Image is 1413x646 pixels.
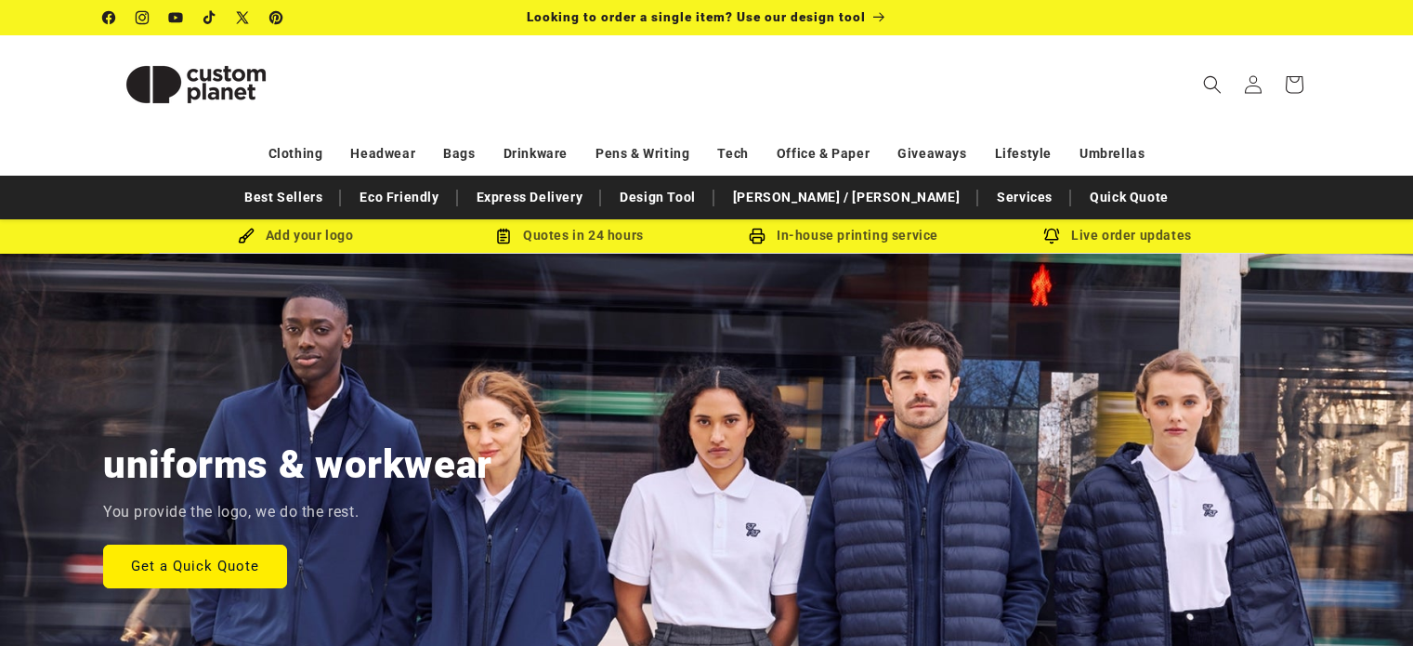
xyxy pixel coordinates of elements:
[1043,228,1060,244] img: Order updates
[495,228,512,244] img: Order Updates Icon
[467,181,593,214] a: Express Delivery
[717,138,748,170] a: Tech
[159,224,433,247] div: Add your logo
[504,138,568,170] a: Drinkware
[1192,64,1233,105] summary: Search
[981,224,1255,247] div: Live order updates
[707,224,981,247] div: In-house printing service
[238,228,255,244] img: Brush Icon
[1320,557,1413,646] iframe: Chat Widget
[988,181,1062,214] a: Services
[749,228,765,244] img: In-house printing
[350,181,448,214] a: Eco Friendly
[610,181,705,214] a: Design Tool
[527,9,866,24] span: Looking to order a single item? Use our design tool
[268,138,323,170] a: Clothing
[777,138,870,170] a: Office & Paper
[995,138,1052,170] a: Lifestyle
[897,138,966,170] a: Giveaways
[235,181,332,214] a: Best Sellers
[1079,138,1145,170] a: Umbrellas
[443,138,475,170] a: Bags
[1080,181,1178,214] a: Quick Quote
[103,544,287,587] a: Get a Quick Quote
[595,138,689,170] a: Pens & Writing
[350,138,415,170] a: Headwear
[103,43,289,126] img: Custom Planet
[103,440,492,490] h2: uniforms & workwear
[96,35,295,133] a: Custom Planet
[103,499,359,526] p: You provide the logo, we do the rest.
[724,181,969,214] a: [PERSON_NAME] / [PERSON_NAME]
[433,224,707,247] div: Quotes in 24 hours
